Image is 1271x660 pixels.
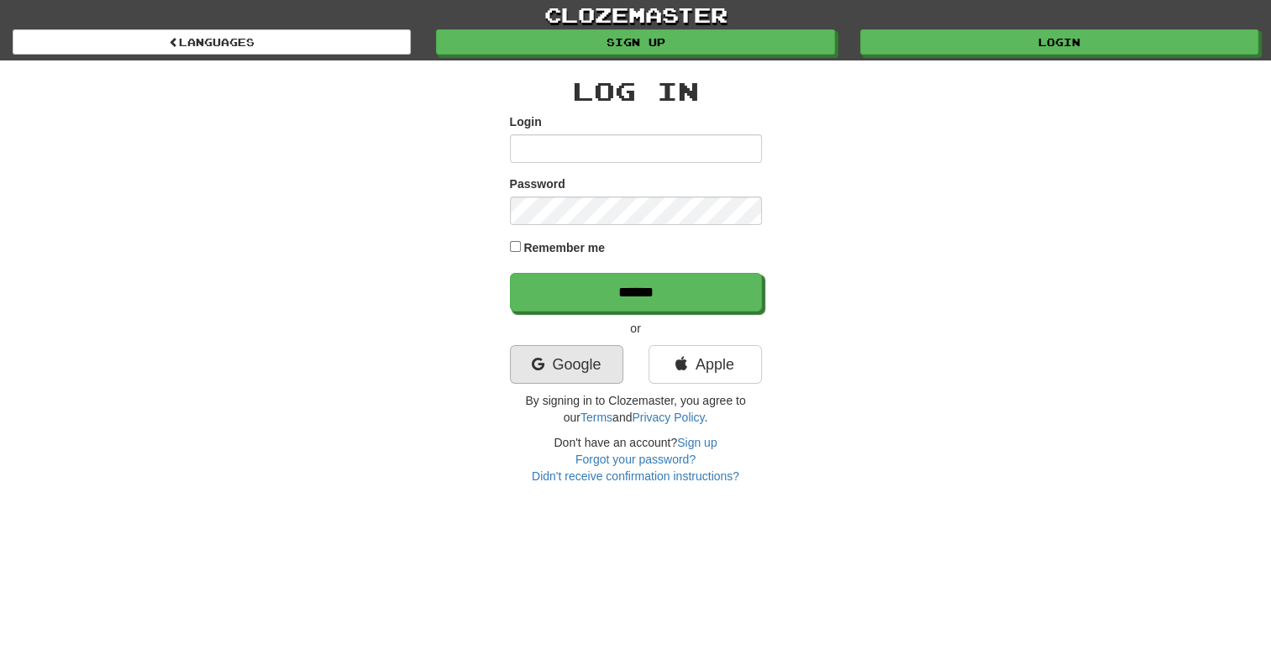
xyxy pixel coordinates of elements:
a: Didn't receive confirmation instructions? [532,469,739,483]
div: Don't have an account? [510,434,762,485]
a: Login [860,29,1258,55]
p: or [510,320,762,337]
a: Terms [580,411,612,424]
label: Remember me [523,239,605,256]
a: Sign up [677,436,717,449]
h2: Log In [510,77,762,105]
a: Sign up [436,29,834,55]
a: Privacy Policy [632,411,704,424]
a: Languages [13,29,411,55]
label: Login [510,113,542,130]
label: Password [510,175,565,192]
a: Apple [649,345,762,384]
p: By signing in to Clozemaster, you agree to our and . [510,392,762,426]
a: Google [510,345,623,384]
a: Forgot your password? [575,453,696,466]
